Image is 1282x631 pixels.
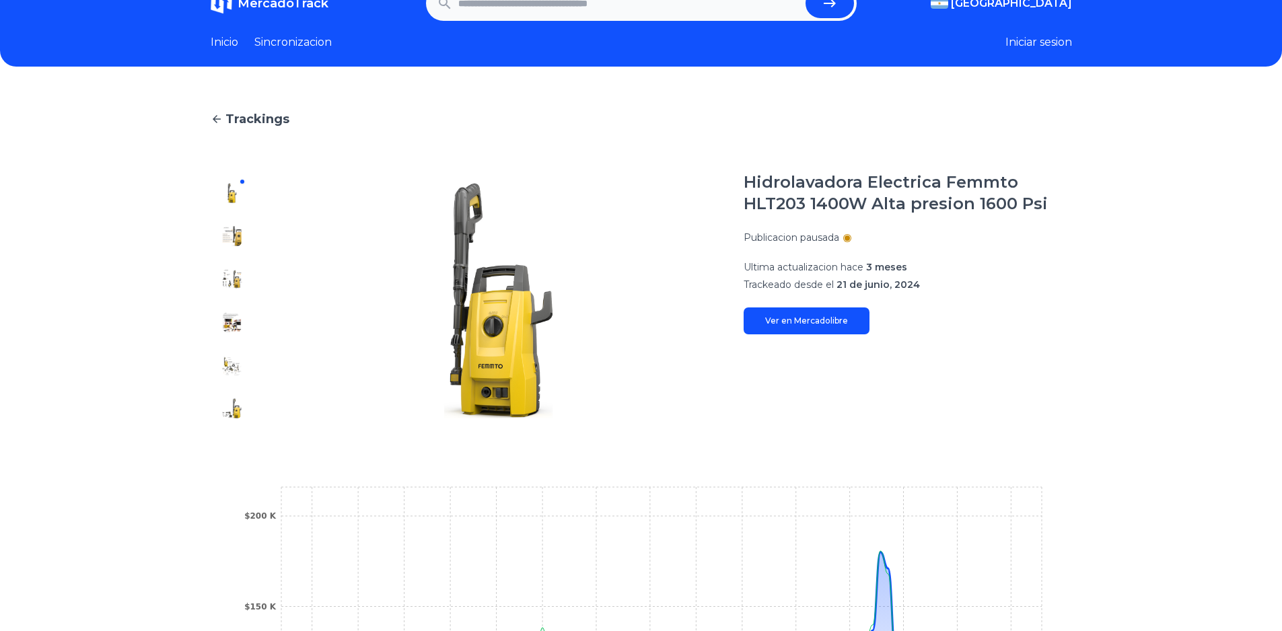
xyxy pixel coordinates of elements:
img: Hidrolavadora Electrica Femmto HLT203 1400W Alta presion 1600 Psi [221,355,243,376]
img: Hidrolavadora Electrica Femmto HLT203 1400W Alta presion 1600 Psi [221,398,243,419]
a: Sincronizacion [254,34,332,50]
button: Iniciar sesion [1005,34,1072,50]
img: Hidrolavadora Electrica Femmto HLT203 1400W Alta presion 1600 Psi [221,182,243,204]
img: Hidrolavadora Electrica Femmto HLT203 1400W Alta presion 1600 Psi [221,225,243,247]
tspan: $200 K [244,511,277,521]
span: Trackings [225,110,289,128]
img: Hidrolavadora Electrica Femmto HLT203 1400W Alta presion 1600 Psi [221,311,243,333]
h1: Hidrolavadora Electrica Femmto HLT203 1400W Alta presion 1600 Psi [744,172,1072,215]
span: 21 de junio, 2024 [836,279,920,291]
p: Publicacion pausada [744,231,839,244]
img: Hidrolavadora Electrica Femmto HLT203 1400W Alta presion 1600 Psi [281,172,717,430]
span: Ultima actualizacion hace [744,261,863,273]
span: Trackeado desde el [744,279,834,291]
img: Hidrolavadora Electrica Femmto HLT203 1400W Alta presion 1600 Psi [221,268,243,290]
a: Inicio [211,34,238,50]
span: 3 meses [866,261,907,273]
a: Ver en Mercadolibre [744,307,869,334]
tspan: $150 K [244,602,277,611]
a: Trackings [211,110,1072,128]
